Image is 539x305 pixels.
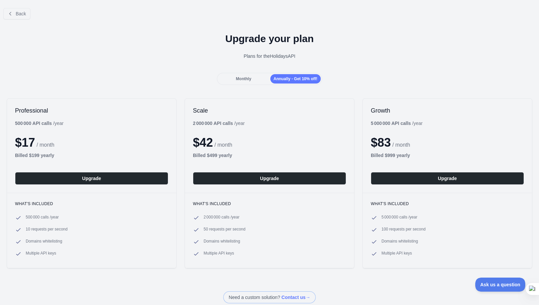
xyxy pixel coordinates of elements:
[193,136,213,149] span: $ 42
[371,107,524,115] h2: Growth
[371,136,391,149] span: $ 83
[193,107,346,115] h2: Scale
[371,121,411,126] b: 5 000 000 API calls
[475,278,526,292] iframe: Toggle Customer Support
[193,120,245,127] div: / year
[371,120,423,127] div: / year
[193,121,233,126] b: 2 000 000 API calls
